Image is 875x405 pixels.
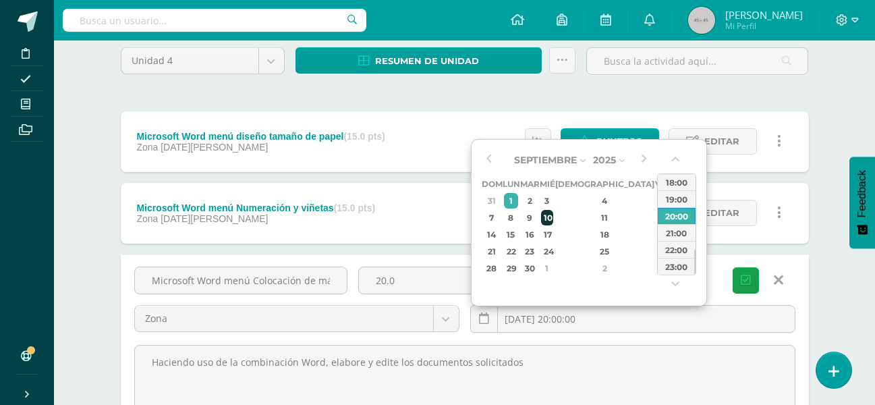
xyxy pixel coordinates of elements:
[503,175,520,192] th: Lun
[136,213,158,224] span: Zona
[656,261,668,276] div: 3
[334,202,375,213] strong: (15.0 pts)
[596,129,642,154] span: Punteos
[658,190,696,207] div: 19:00
[504,210,518,225] div: 8
[145,306,423,331] span: Zona
[541,193,553,209] div: 3
[521,261,537,276] div: 30
[565,227,644,242] div: 18
[541,227,553,242] div: 17
[561,128,659,155] a: Punteos
[658,207,696,224] div: 20:00
[593,154,616,166] span: 2025
[121,48,284,74] a: Unidad 4
[504,261,518,276] div: 29
[656,244,668,259] div: 26
[161,213,268,224] span: [DATE][PERSON_NAME]
[658,224,696,241] div: 21:00
[521,244,537,259] div: 23
[375,49,479,74] span: Resumen de unidad
[658,241,696,258] div: 22:00
[704,129,739,154] span: Editar
[136,142,158,153] span: Zona
[541,244,553,259] div: 24
[565,210,644,225] div: 11
[654,175,670,192] th: Vie
[521,210,537,225] div: 9
[343,131,385,142] strong: (15.0 pts)
[555,175,654,192] th: [DEMOGRAPHIC_DATA]
[135,267,347,294] input: Título
[656,193,668,209] div: 5
[656,210,668,225] div: 12
[295,47,542,74] a: Resumen de unidad
[725,8,803,22] span: [PERSON_NAME]
[484,227,501,242] div: 14
[658,258,696,275] div: 23:00
[359,267,515,294] input: Puntos máximos
[521,193,537,209] div: 2
[484,210,501,225] div: 7
[484,261,501,276] div: 28
[688,7,715,34] img: 45x45
[504,227,518,242] div: 15
[520,175,540,192] th: Mar
[565,244,644,259] div: 25
[704,200,739,225] span: Editar
[849,157,875,248] button: Feedback - Mostrar encuesta
[540,175,555,192] th: Mié
[482,175,503,192] th: Dom
[587,48,808,74] input: Busca la actividad aquí...
[504,244,518,259] div: 22
[541,210,553,225] div: 10
[856,170,868,217] span: Feedback
[471,306,795,332] input: Fecha de entrega
[504,193,518,209] div: 1
[541,261,553,276] div: 1
[132,48,248,74] span: Unidad 4
[565,261,644,276] div: 2
[136,202,375,213] div: Microsoft Word menú Numeración y viñetas
[725,20,803,32] span: Mi Perfil
[514,154,577,166] span: Septiembre
[484,244,501,259] div: 21
[136,131,385,142] div: Microsoft Word menú diseño tamaño de papel
[565,193,644,209] div: 4
[484,193,501,209] div: 31
[521,227,537,242] div: 16
[658,173,696,190] div: 18:00
[656,227,668,242] div: 19
[161,142,268,153] span: [DATE][PERSON_NAME]
[135,306,459,331] a: Zona
[63,9,366,32] input: Busca un usuario...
